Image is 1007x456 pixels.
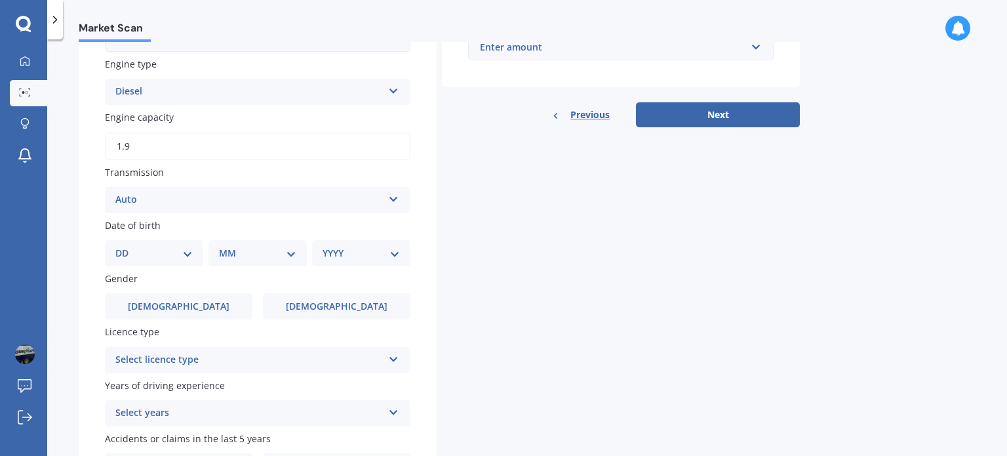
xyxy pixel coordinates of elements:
span: Transmission [105,166,164,178]
div: Select licence type [115,352,383,368]
div: Auto [115,192,383,208]
span: Engine capacity [105,112,174,124]
span: [DEMOGRAPHIC_DATA] [128,301,229,312]
span: Gender [105,272,138,285]
span: Years of driving experience [105,379,225,392]
span: Previous [570,105,610,125]
span: [DEMOGRAPHIC_DATA] [286,301,387,312]
span: Engine type [105,58,157,70]
img: ACg8ocKS5Vzo8sPafGLu04tv6ztONSZhGJcShiY7UyGy1keQZtqnKKr-=s96-c [15,344,35,364]
div: Diesel [115,84,383,100]
input: e.g. 1.8 [105,133,410,160]
span: Date of birth [105,219,161,232]
span: Licence type [105,326,159,339]
span: Accidents or claims in the last 5 years [105,432,271,445]
div: Enter amount [480,40,746,54]
button: Next [636,102,800,127]
div: Select years [115,405,383,421]
span: Market Scan [79,22,151,39]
